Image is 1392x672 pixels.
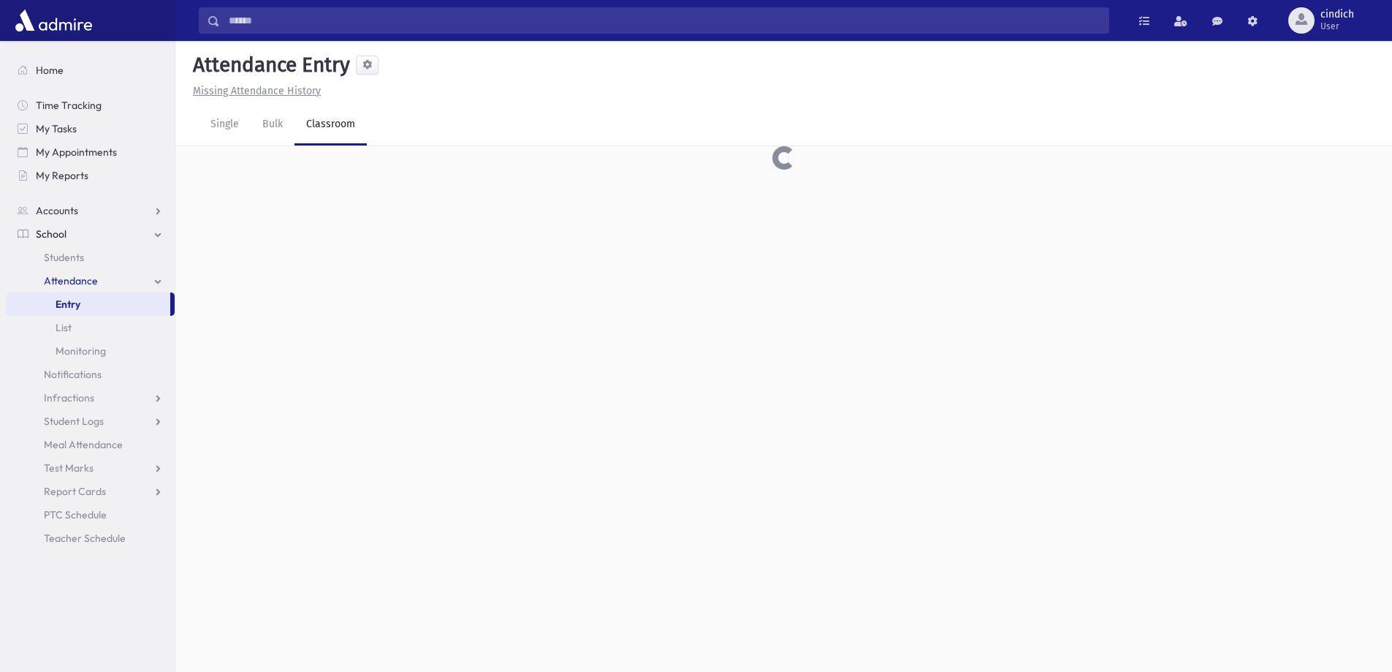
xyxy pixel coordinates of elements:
a: List [6,316,175,339]
a: Missing Attendance History [187,85,321,97]
img: AdmirePro [12,6,96,35]
h5: Attendance Entry [187,53,350,78]
span: PTC Schedule [44,508,107,521]
a: Test Marks [6,456,175,480]
a: Bulk [251,105,294,146]
span: Meal Attendance [44,438,123,451]
span: My Reports [36,169,88,182]
a: My Appointments [6,140,175,164]
span: Attendance [44,274,98,287]
span: Report Cards [44,485,106,498]
span: cindich [1320,9,1354,20]
a: Teacher Schedule [6,526,175,550]
u: Missing Attendance History [193,85,321,97]
a: PTC Schedule [6,503,175,526]
span: Monitoring [56,344,106,358]
span: User [1320,20,1354,32]
a: Time Tracking [6,94,175,117]
a: My Reports [6,164,175,187]
a: Monitoring [6,339,175,363]
a: Single [199,105,251,146]
a: Classroom [294,105,367,146]
a: Students [6,246,175,269]
span: Home [36,64,64,77]
a: Home [6,58,175,82]
span: List [56,321,72,334]
a: School [6,222,175,246]
span: Teacher Schedule [44,532,126,545]
a: Notifications [6,363,175,386]
a: My Tasks [6,117,175,140]
span: Accounts [36,204,78,217]
span: My Tasks [36,122,77,135]
span: Entry [56,298,80,311]
span: Time Tracking [36,99,102,112]
span: My Appointments [36,146,117,159]
a: Infractions [6,386,175,409]
span: Test Marks [44,461,94,475]
a: Report Cards [6,480,175,503]
a: Student Logs [6,409,175,433]
span: Infractions [44,391,94,404]
input: Search [220,7,1108,34]
a: Meal Attendance [6,433,175,456]
span: Notifications [44,368,102,381]
a: Attendance [6,269,175,292]
span: School [36,227,66,241]
span: Student Logs [44,415,104,428]
a: Entry [6,292,170,316]
a: Accounts [6,199,175,222]
span: Students [44,251,84,264]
